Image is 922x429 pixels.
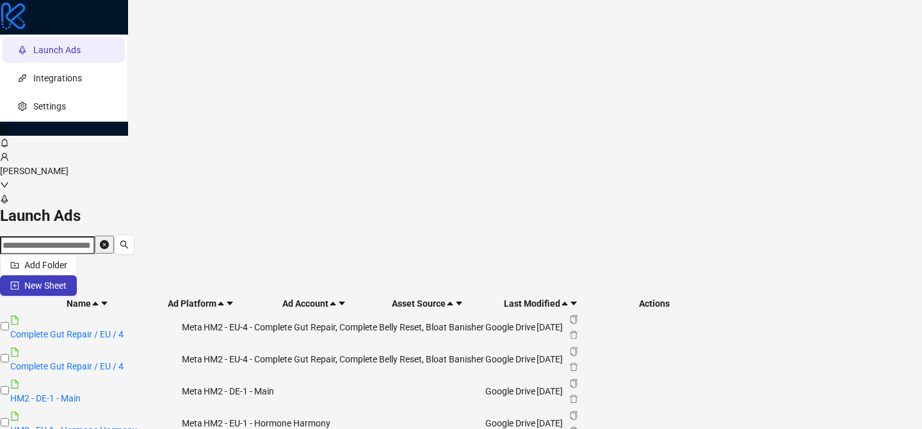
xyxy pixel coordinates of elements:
[569,330,578,339] span: delete
[455,299,464,308] span: caret-down
[569,411,578,420] span: copy
[10,380,19,389] span: file
[33,45,81,55] a: Launch Ads
[10,361,124,371] a: Complete Gut Repair / EU / 4
[569,315,578,324] span: copy
[536,343,563,375] td: [DATE]
[181,311,203,343] td: Meta
[282,298,328,309] span: Ad Account
[10,329,124,339] a: Complete Gut Repair / EU / 4
[67,298,91,309] span: Name
[225,299,234,308] span: caret-down
[504,298,560,309] span: Last Modified
[485,375,536,407] td: Google Drive
[181,343,203,375] td: Meta
[120,240,129,249] span: search
[10,261,19,270] span: folder-add
[536,375,563,407] td: [DATE]
[560,299,569,308] span: caret-up
[100,240,109,249] span: close-circle
[569,347,578,356] span: copy
[24,258,67,272] span: Add Folder
[569,362,578,371] span: delete
[31,296,144,311] th: Name
[569,379,578,388] span: copy
[392,298,446,309] span: Asset Source
[24,279,67,293] span: New Sheet
[95,236,114,254] button: close-circle
[203,375,485,407] td: HM2 - DE-1 - Main
[485,311,536,343] td: Google Drive
[100,299,109,308] span: caret-down
[446,299,455,308] span: caret-up
[10,316,19,325] span: file
[328,299,337,308] span: caret-up
[91,299,100,308] span: caret-up
[10,393,81,403] a: HM2 - DE-1 - Main
[144,296,257,311] th: Ad Platform
[484,296,597,311] th: Last Modified
[168,298,216,309] span: Ad Platform
[10,281,19,290] span: plus-square
[371,296,484,311] th: Asset Source
[203,343,485,375] td: HM2 - EU-4 - Complete Gut Repair, Complete Belly Reset, Bloat Banisher
[536,311,563,343] td: [DATE]
[597,296,711,311] th: Actions
[257,296,371,311] th: Ad Account
[33,73,82,83] a: Integrations
[181,375,203,407] td: Meta
[203,311,485,343] td: HM2 - EU-4 - Complete Gut Repair, Complete Belly Reset, Bloat Banisher
[216,299,225,308] span: caret-up
[33,101,66,111] a: Settings
[337,299,346,308] span: caret-down
[10,348,19,357] span: file
[10,412,19,421] span: file
[569,299,578,308] span: caret-down
[569,394,578,403] span: delete
[485,343,536,375] td: Google Drive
